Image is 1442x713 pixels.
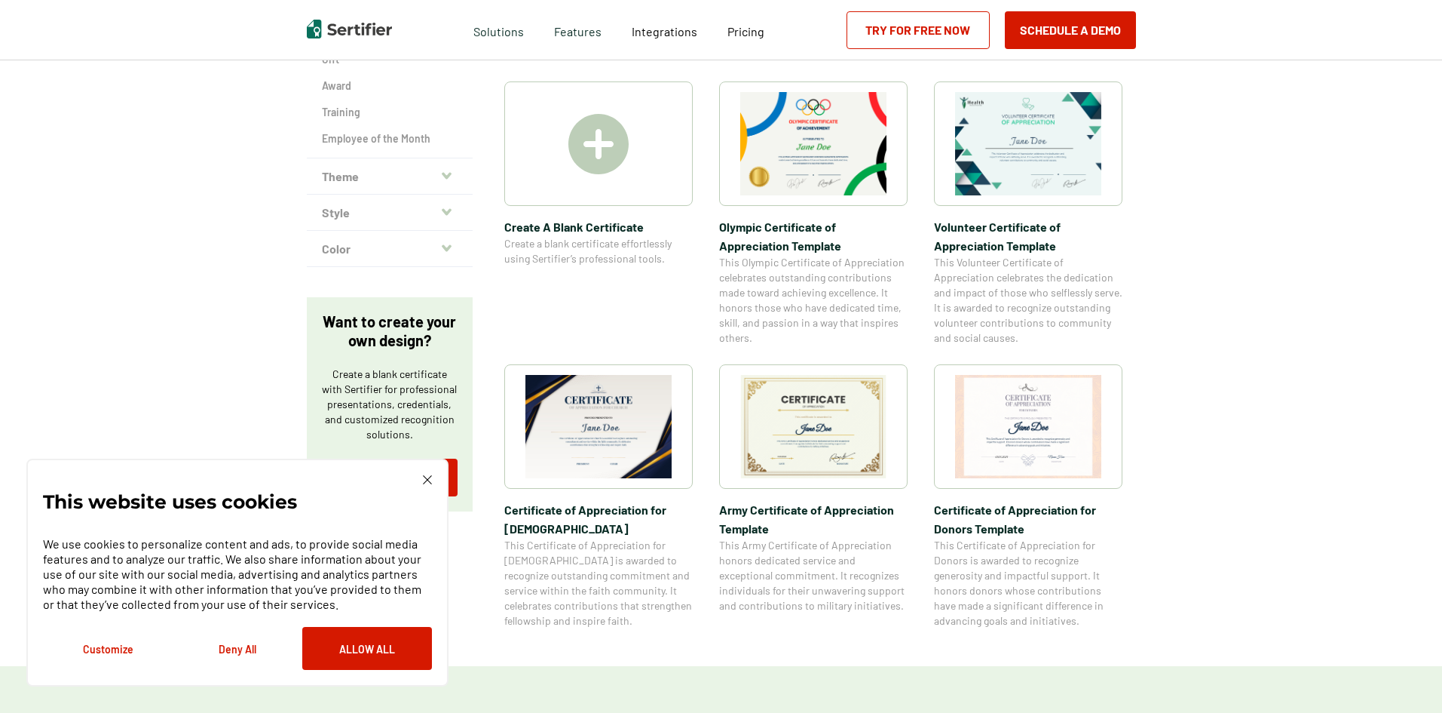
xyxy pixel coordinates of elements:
span: Certificate of Appreciation for Donors​ Template [934,500,1122,538]
iframe: Chat Widget [1367,641,1442,713]
span: Solutions [473,20,524,39]
a: Award [322,78,458,94]
p: Create a blank certificate with Sertifier for professional presentations, credentials, and custom... [322,367,458,442]
span: This Olympic Certificate of Appreciation celebrates outstanding contributions made toward achievi... [719,255,908,346]
button: Color [307,231,473,267]
a: Certificate of Appreciation for Donors​ TemplateCertificate of Appreciation for Donors​ TemplateT... [934,364,1122,628]
a: Pricing [727,20,764,39]
img: Olympic Certificate of Appreciation​ Template [740,92,886,195]
button: Customize [43,627,173,670]
button: Allow All [302,627,432,670]
span: Certificate of Appreciation for [DEMOGRAPHIC_DATA]​ [504,500,693,538]
a: Army Certificate of Appreciation​ TemplateArmy Certificate of Appreciation​ TemplateThis Army Cer... [719,364,908,628]
span: Pricing [727,24,764,38]
img: Cookie Popup Close [423,475,432,484]
button: Schedule a Demo [1005,11,1136,49]
a: Employee of the Month [322,131,458,146]
span: Features [554,20,602,39]
img: Create A Blank Certificate [568,114,629,174]
span: This Army Certificate of Appreciation honors dedicated service and exceptional commitment. It rec... [719,538,908,613]
a: Training [322,105,458,120]
a: Certificate of Appreciation for Church​Certificate of Appreciation for [DEMOGRAPHIC_DATA]​This Ce... [504,364,693,628]
a: Try for Free Now [847,11,990,49]
a: Olympic Certificate of Appreciation​ TemplateOlympic Certificate of Appreciation​ TemplateThis Ol... [719,81,908,346]
span: This Certificate of Appreciation for [DEMOGRAPHIC_DATA] is awarded to recognize outstanding commi... [504,538,693,628]
img: Army Certificate of Appreciation​ Template [740,375,886,478]
span: Integrations [632,24,697,38]
p: We use cookies to personalize content and ads, to provide social media features and to analyze ou... [43,536,432,612]
span: Create a blank certificate effortlessly using Sertifier’s professional tools. [504,236,693,266]
span: Olympic Certificate of Appreciation​ Template [719,217,908,255]
img: Certificate of Appreciation for Church​ [525,375,672,478]
img: Sertifier | Digital Credentialing Platform [307,20,392,38]
span: This Certificate of Appreciation for Donors is awarded to recognize generosity and impactful supp... [934,538,1122,628]
span: Army Certificate of Appreciation​ Template [719,500,908,538]
button: Theme [307,158,473,195]
span: This Volunteer Certificate of Appreciation celebrates the dedication and impact of those who self... [934,255,1122,346]
button: Style [307,195,473,231]
a: Integrations [632,20,697,39]
span: Create A Blank Certificate [504,217,693,236]
a: Volunteer Certificate of Appreciation TemplateVolunteer Certificate of Appreciation TemplateThis ... [934,81,1122,346]
p: This website uses cookies [43,494,297,509]
img: Volunteer Certificate of Appreciation Template [955,92,1101,195]
img: Certificate of Appreciation for Donors​ Template [955,375,1101,478]
span: Volunteer Certificate of Appreciation Template [934,217,1122,255]
button: Deny All [173,627,302,670]
p: Want to create your own design? [322,312,458,350]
